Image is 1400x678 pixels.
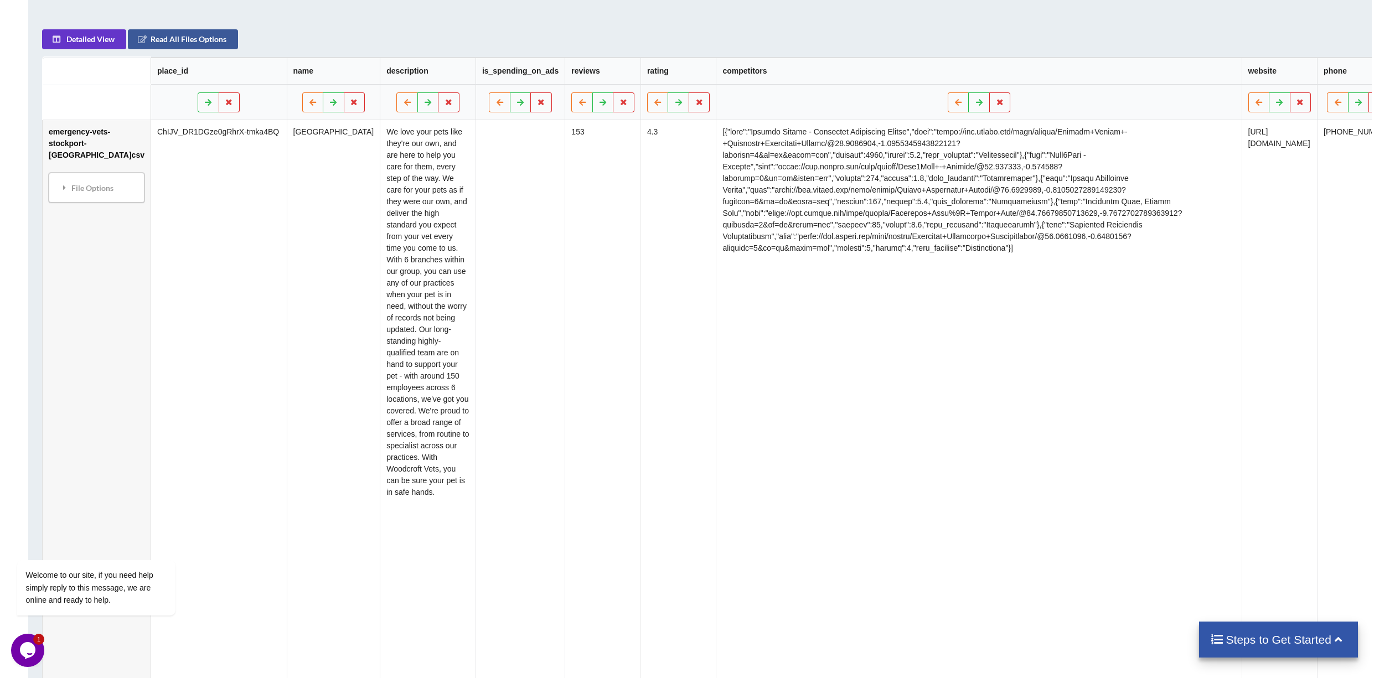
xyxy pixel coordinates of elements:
h4: Steps to Get Started [1210,633,1347,646]
div: File Options [52,176,141,199]
iframe: chat widget [11,634,47,667]
th: is_spending_on_ads [476,58,565,85]
iframe: chat widget [11,460,210,628]
th: description [380,58,476,85]
button: Read All Files Options [128,29,238,49]
th: reviews [565,58,640,85]
th: rating [640,58,716,85]
th: website [1241,58,1317,85]
th: competitors [716,58,1241,85]
th: name [286,58,380,85]
button: Detailed View [42,29,126,49]
th: phone [1317,58,1399,85]
th: place_id [151,58,287,85]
